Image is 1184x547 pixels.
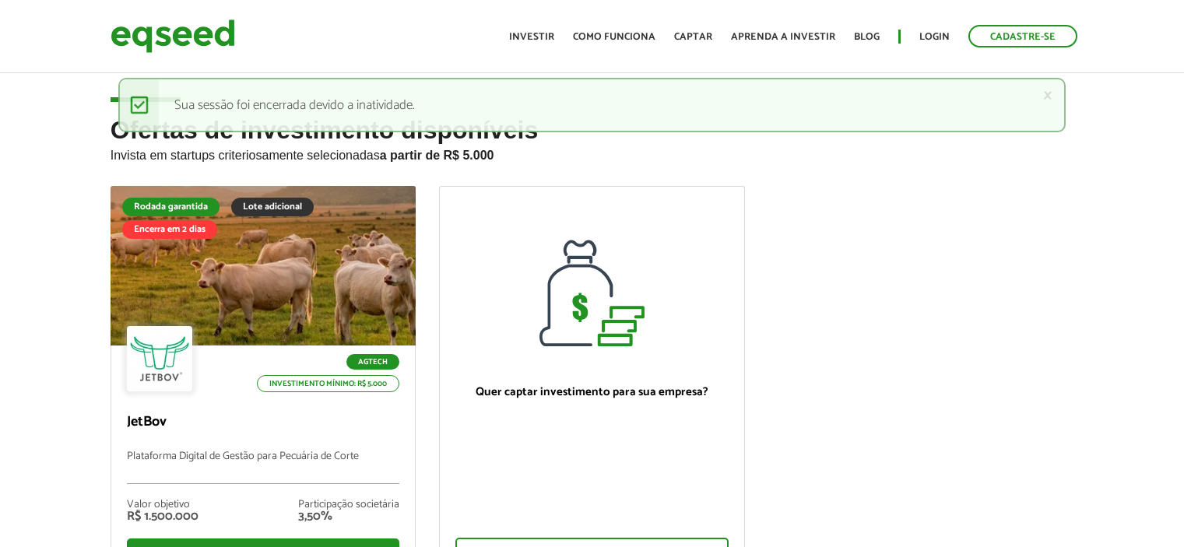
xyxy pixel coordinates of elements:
[122,198,220,216] div: Rodada garantida
[968,25,1077,47] a: Cadastre-se
[455,385,729,399] p: Quer captar investimento para sua empresa?
[122,220,217,239] div: Encerra em 2 dias
[298,500,399,510] div: Participação societária
[919,32,950,42] a: Login
[231,198,314,216] div: Lote adicional
[1043,87,1052,103] a: ×
[380,149,494,162] strong: a partir de R$ 5.000
[111,117,1074,186] h2: Ofertas de investimento disponíveis
[854,32,880,42] a: Blog
[257,375,399,392] p: Investimento mínimo: R$ 5.000
[731,32,835,42] a: Aprenda a investir
[298,510,399,523] div: 3,50%
[573,32,655,42] a: Como funciona
[111,16,235,57] img: EqSeed
[346,354,399,370] p: Agtech
[118,78,1066,132] div: Sua sessão foi encerrada devido a inatividade.
[111,144,1074,163] p: Invista em startups criteriosamente selecionadas
[127,414,400,431] p: JetBov
[509,32,554,42] a: Investir
[674,32,712,42] a: Captar
[127,500,199,510] div: Valor objetivo
[127,451,400,484] p: Plataforma Digital de Gestão para Pecuária de Corte
[127,510,199,523] div: R$ 1.500.000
